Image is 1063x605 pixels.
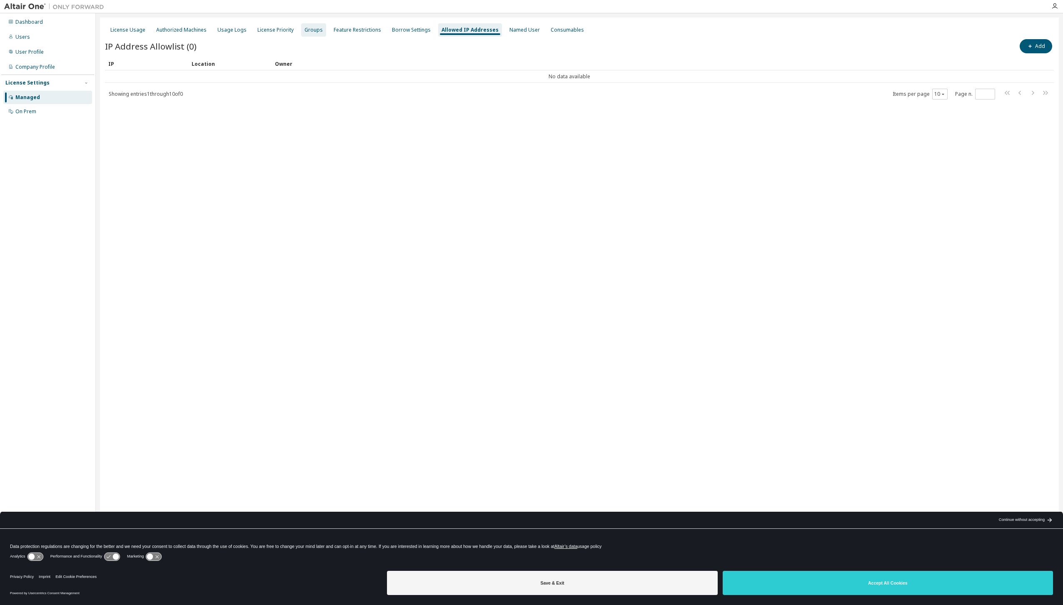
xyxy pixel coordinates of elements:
[217,27,247,33] div: Usage Logs
[893,89,948,100] span: Items per page
[109,90,183,97] span: Showing entries 1 through 10 of 0
[442,27,499,33] div: Allowed IP Addresses
[110,27,145,33] div: License Usage
[1020,39,1052,53] button: Add
[15,34,30,40] div: Users
[334,27,381,33] div: Feature Restrictions
[15,64,55,70] div: Company Profile
[15,94,40,101] div: Managed
[4,2,108,11] img: Altair One
[304,27,323,33] div: Groups
[392,27,431,33] div: Borrow Settings
[156,27,207,33] div: Authorized Machines
[509,27,540,33] div: Named User
[192,57,268,70] div: Location
[5,80,50,86] div: License Settings
[934,91,946,97] button: 10
[551,27,584,33] div: Consumables
[15,49,44,55] div: User Profile
[15,108,36,115] div: On Prem
[15,19,43,25] div: Dashboard
[105,70,1034,83] td: No data available
[257,27,294,33] div: License Priority
[955,89,995,100] span: Page n.
[108,57,185,70] div: IP
[275,57,1031,70] div: Owner
[105,40,197,52] span: IP Address Allowlist (0)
